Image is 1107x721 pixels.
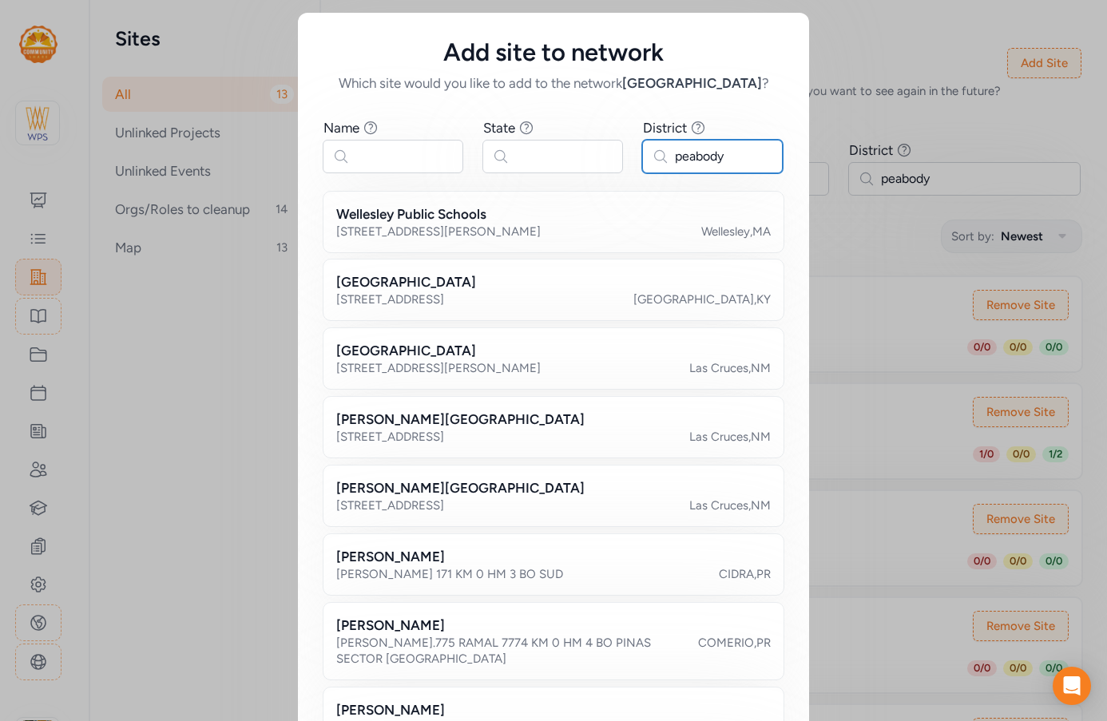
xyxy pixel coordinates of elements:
div: [PERSON_NAME].775 RAMAL 7774 KM 0 HM 4 BO PINAS SECTOR [GEOGRAPHIC_DATA] [336,635,698,667]
h2: [PERSON_NAME] [336,700,445,719]
div: [STREET_ADDRESS][PERSON_NAME] [336,224,541,240]
div: COMERIO , PR [698,635,771,667]
div: [GEOGRAPHIC_DATA] , KY [633,291,771,307]
div: [PERSON_NAME] 171 KM 0 HM 3 BO SUD [336,566,563,582]
h2: [GEOGRAPHIC_DATA] [336,272,476,291]
h6: Which site would you like to add to the network ? [323,73,784,93]
div: District [643,118,687,137]
div: Las Cruces , NM [689,429,771,445]
span: [GEOGRAPHIC_DATA] [622,75,762,91]
div: Name [323,118,359,137]
div: [STREET_ADDRESS] [336,291,444,307]
h2: [PERSON_NAME] [336,616,445,635]
h2: [PERSON_NAME][GEOGRAPHIC_DATA] [336,478,585,497]
div: State [483,118,515,137]
div: Las Cruces , NM [689,360,771,376]
div: [STREET_ADDRESS] [336,429,444,445]
h5: Add site to network [323,38,784,67]
div: Open Intercom Messenger [1053,667,1091,705]
div: Las Cruces , NM [689,497,771,513]
div: Wellesley , MA [701,224,771,240]
div: [STREET_ADDRESS] [336,497,444,513]
h2: [PERSON_NAME] [336,547,445,566]
h2: Wellesley Public Schools [336,204,486,224]
div: [STREET_ADDRESS][PERSON_NAME] [336,360,541,376]
h2: [GEOGRAPHIC_DATA] [336,341,476,360]
h2: [PERSON_NAME][GEOGRAPHIC_DATA] [336,410,585,429]
div: CIDRA , PR [719,566,771,582]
